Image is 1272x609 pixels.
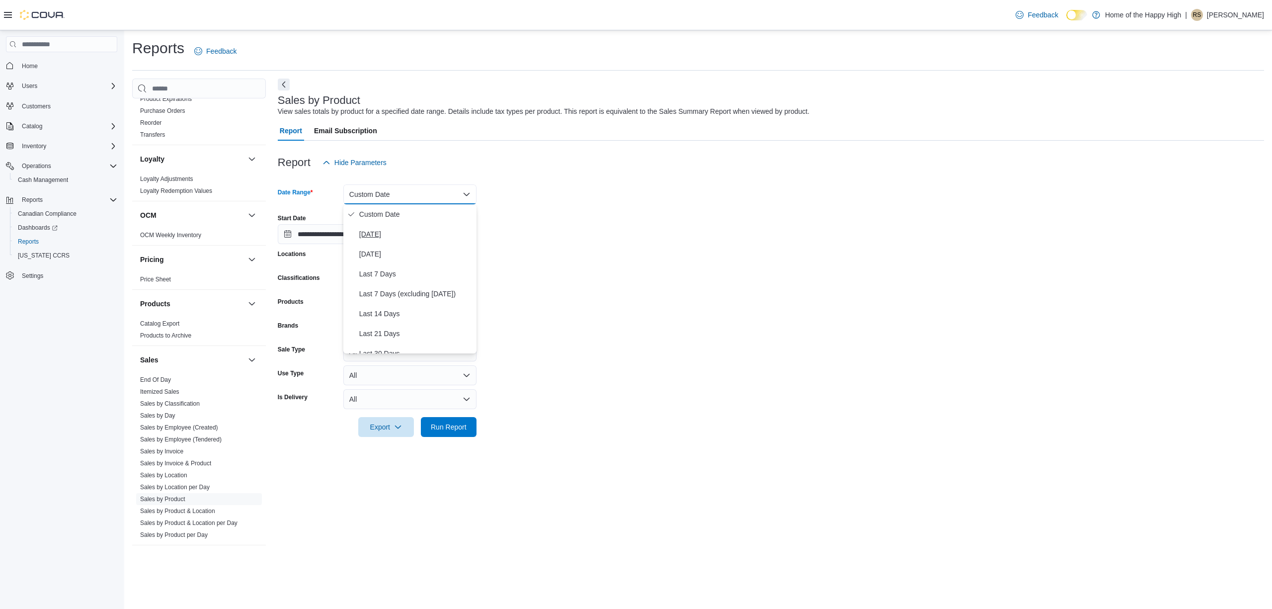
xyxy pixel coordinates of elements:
[140,447,183,455] span: Sales by Invoice
[278,298,304,306] label: Products
[18,176,68,184] span: Cash Management
[140,424,218,431] a: Sales by Employee (Created)
[10,207,121,221] button: Canadian Compliance
[278,214,306,222] label: Start Date
[359,268,473,280] span: Last 7 Days
[140,355,244,365] button: Sales
[14,250,117,261] span: Washington CCRS
[140,210,157,220] h3: OCM
[140,448,183,455] a: Sales by Invoice
[359,208,473,220] span: Custom Date
[18,140,117,152] span: Inventory
[1191,9,1203,21] div: Rachel Snelgrove
[278,94,360,106] h3: Sales by Product
[140,435,222,443] span: Sales by Employee (Tendered)
[140,388,179,395] a: Itemized Sales
[278,250,306,258] label: Locations
[278,224,373,244] input: Press the down key to open a popover containing a calendar.
[140,231,201,239] span: OCM Weekly Inventory
[140,496,185,503] a: Sales by Product
[140,376,171,384] span: End Of Day
[22,272,43,280] span: Settings
[140,355,159,365] h3: Sales
[140,332,191,340] span: Products to Archive
[132,318,266,346] div: Products
[359,288,473,300] span: Last 7 Days (excluding [DATE])
[140,471,187,479] span: Sales by Location
[140,187,212,194] a: Loyalty Redemption Values
[18,238,39,246] span: Reports
[278,157,311,169] h3: Report
[359,248,473,260] span: [DATE]
[10,235,121,249] button: Reports
[140,107,185,114] a: Purchase Orders
[314,121,377,141] span: Email Subscription
[140,520,238,526] a: Sales by Product & Location per Day
[18,194,47,206] button: Reports
[18,194,117,206] span: Reports
[359,228,473,240] span: [DATE]
[140,460,211,467] a: Sales by Invoice & Product
[132,374,266,545] div: Sales
[140,299,244,309] button: Products
[140,154,244,164] button: Loyalty
[140,531,208,538] a: Sales by Product per Day
[18,140,50,152] button: Inventory
[140,531,208,539] span: Sales by Product per Day
[18,224,58,232] span: Dashboards
[140,376,171,383] a: End Of Day
[14,208,117,220] span: Canadian Compliance
[140,119,161,127] span: Reorder
[140,119,161,126] a: Reorder
[280,121,302,141] span: Report
[246,153,258,165] button: Loyalty
[278,188,313,196] label: Date Range
[140,495,185,503] span: Sales by Product
[278,106,809,117] div: View sales totals by product for a specified date range. Details include tax types per product. T...
[14,222,62,234] a: Dashboards
[1028,10,1058,20] span: Feedback
[132,229,266,245] div: OCM
[1066,20,1067,21] span: Dark Mode
[1012,5,1062,25] a: Feedback
[359,308,473,320] span: Last 14 Days
[22,62,38,70] span: Home
[14,236,117,248] span: Reports
[278,322,298,330] label: Brands
[343,365,477,385] button: All
[140,255,163,264] h3: Pricing
[140,95,192,102] a: Product Expirations
[2,159,121,173] button: Operations
[140,175,193,182] a: Loyalty Adjustments
[2,58,121,73] button: Home
[14,250,74,261] a: [US_STATE] CCRS
[358,417,414,437] button: Export
[343,184,477,204] button: Custom Date
[140,459,211,467] span: Sales by Invoice & Product
[18,100,117,112] span: Customers
[140,95,192,103] span: Product Expirations
[18,120,117,132] span: Catalog
[140,232,201,239] a: OCM Weekly Inventory
[140,299,170,309] h3: Products
[140,388,179,396] span: Itemized Sales
[1066,10,1087,20] input: Dark Mode
[190,41,240,61] a: Feedback
[18,160,117,172] span: Operations
[278,393,308,401] label: Is Delivery
[334,158,387,168] span: Hide Parameters
[140,332,191,339] a: Products to Archive
[22,142,46,150] span: Inventory
[14,174,117,186] span: Cash Management
[2,139,121,153] button: Inventory
[278,346,305,353] label: Sale Type
[140,412,175,419] a: Sales by Day
[140,320,179,327] a: Catalog Export
[2,193,121,207] button: Reports
[132,38,184,58] h1: Reports
[278,369,304,377] label: Use Type
[140,154,164,164] h3: Loyalty
[359,348,473,359] span: Last 30 Days
[18,160,55,172] button: Operations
